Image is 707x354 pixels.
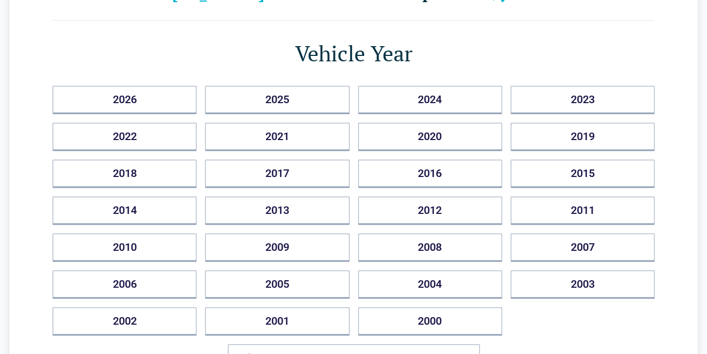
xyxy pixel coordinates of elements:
[205,160,349,188] button: 2017
[205,307,349,336] button: 2001
[205,86,349,114] button: 2025
[511,233,654,262] button: 2007
[205,123,349,151] button: 2021
[53,233,196,262] button: 2010
[511,123,654,151] button: 2019
[358,160,502,188] button: 2016
[53,38,654,68] h1: Vehicle Year
[53,307,196,336] button: 2002
[358,270,502,299] button: 2004
[53,123,196,151] button: 2022
[205,270,349,299] button: 2005
[511,197,654,225] button: 2011
[511,86,654,114] button: 2023
[53,160,196,188] button: 2018
[358,86,502,114] button: 2024
[205,197,349,225] button: 2013
[358,123,502,151] button: 2020
[511,270,654,299] button: 2003
[358,307,502,336] button: 2000
[53,197,196,225] button: 2014
[358,197,502,225] button: 2012
[358,233,502,262] button: 2008
[53,270,196,299] button: 2006
[511,160,654,188] button: 2015
[205,233,349,262] button: 2009
[53,86,196,114] button: 2026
